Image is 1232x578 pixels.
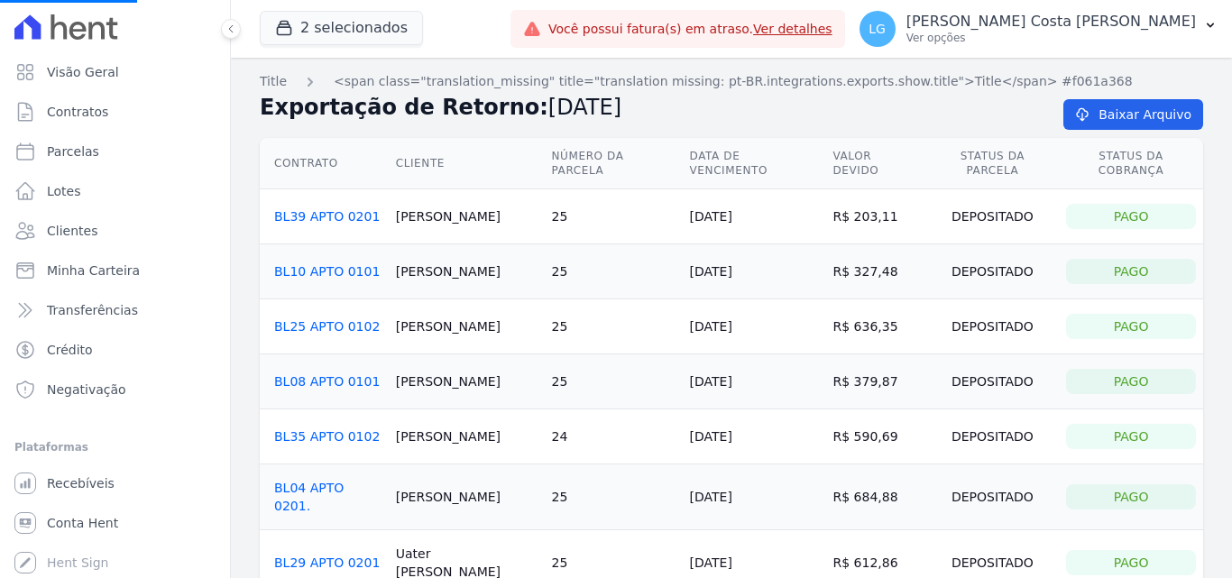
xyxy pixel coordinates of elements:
a: BL10 APTO 0101 [274,264,380,279]
th: Número da Parcela [545,138,683,189]
div: Pago [1066,314,1196,339]
div: Depositado [933,314,1053,339]
div: Pago [1066,550,1196,575]
td: R$ 327,48 [825,244,925,299]
nav: Breadcrumb [260,72,1203,91]
div: Depositado [933,369,1053,394]
p: Ver opções [906,31,1196,45]
a: Clientes [7,213,223,249]
th: Data de Vencimento [683,138,826,189]
div: Depositado [933,424,1053,449]
span: Visão Geral [47,63,119,81]
span: Clientes [47,222,97,240]
a: Lotes [7,173,223,209]
span: LG [869,23,886,35]
td: 25 [545,244,683,299]
div: Pago [1066,204,1196,229]
th: Contrato [260,138,389,189]
a: BL25 APTO 0102 [274,319,380,334]
span: Minha Carteira [47,261,140,280]
a: BL29 APTO 0201 [274,555,380,570]
a: BL04 APTO 0201. [274,481,344,513]
div: Pago [1066,424,1196,449]
td: R$ 684,88 [825,464,925,530]
th: Cliente [389,138,545,189]
div: Depositado [933,259,1053,284]
button: 2 selecionados [260,11,423,45]
a: Title [260,72,287,91]
td: 25 [545,299,683,354]
td: R$ 379,87 [825,354,925,409]
a: Conta Hent [7,505,223,541]
a: Visão Geral [7,54,223,90]
td: [DATE] [683,354,826,409]
td: [PERSON_NAME] [389,409,545,464]
a: Crédito [7,332,223,368]
td: 24 [545,409,683,464]
td: 25 [545,464,683,530]
div: Depositado [933,204,1053,229]
th: Status da Cobrança [1059,138,1203,189]
span: Você possui fatura(s) em atraso. [548,20,832,39]
td: [PERSON_NAME] [389,354,545,409]
div: Pago [1066,484,1196,509]
td: R$ 590,69 [825,409,925,464]
span: Contratos [47,103,108,121]
a: Minha Carteira [7,252,223,289]
div: Depositado [933,484,1053,509]
div: Plataformas [14,436,216,458]
td: [DATE] [683,409,826,464]
a: Transferências [7,292,223,328]
span: Recebíveis [47,474,115,492]
td: [PERSON_NAME] [389,189,545,244]
td: [DATE] [683,189,826,244]
span: Crédito [47,341,93,359]
td: [PERSON_NAME] [389,299,545,354]
span: Parcelas [47,142,99,161]
span: [DATE] [548,95,621,120]
td: [DATE] [683,464,826,530]
a: Contratos [7,94,223,130]
div: Pago [1066,369,1196,394]
span: Lotes [47,182,81,200]
div: Pago [1066,259,1196,284]
td: [PERSON_NAME] [389,244,545,299]
button: LG [PERSON_NAME] Costa [PERSON_NAME] Ver opções [845,4,1232,54]
span: Conta Hent [47,514,118,532]
span: Negativação [47,381,126,399]
td: R$ 203,11 [825,189,925,244]
a: Ver detalhes [753,22,832,36]
a: Recebíveis [7,465,223,501]
p: [PERSON_NAME] Costa [PERSON_NAME] [906,13,1196,31]
span: Transferências [47,301,138,319]
a: Parcelas [7,133,223,170]
a: <span class="translation_missing" title="translation missing: pt-BR.integrations.exports.show.tit... [334,72,1133,91]
span: translation missing: pt-BR.integrations.exports.index.title [260,74,287,88]
div: Depositado [933,550,1053,575]
th: Valor devido [825,138,925,189]
th: Status da Parcela [926,138,1060,189]
td: [DATE] [683,299,826,354]
a: BL08 APTO 0101 [274,374,380,389]
a: BL39 APTO 0201 [274,209,380,224]
td: [PERSON_NAME] [389,464,545,530]
td: R$ 636,35 [825,299,925,354]
a: Negativação [7,372,223,408]
td: 25 [545,189,683,244]
h2: Exportação de Retorno: [260,91,1034,124]
a: BL35 APTO 0102 [274,429,380,444]
a: Baixar Arquivo [1063,99,1203,130]
td: [DATE] [683,244,826,299]
td: 25 [545,354,683,409]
